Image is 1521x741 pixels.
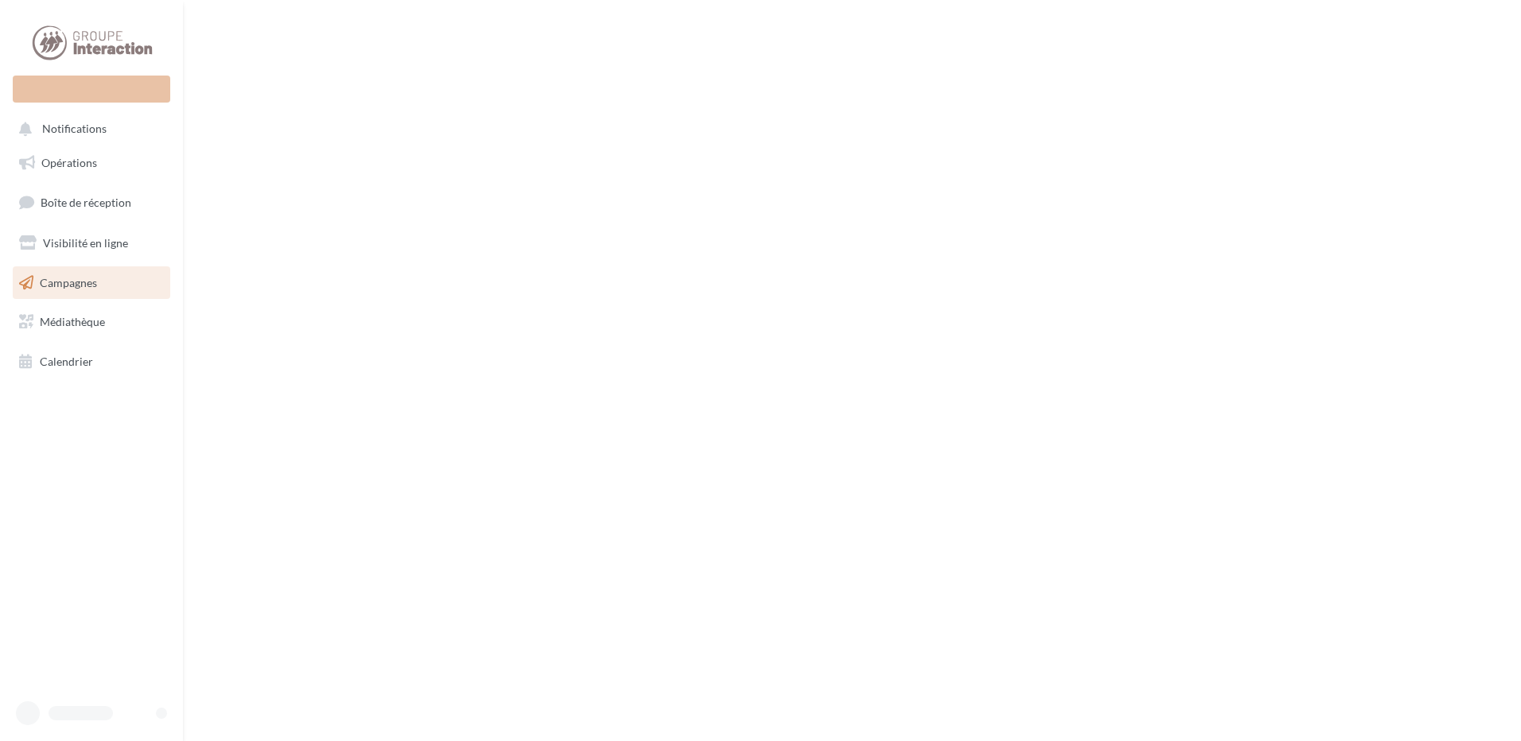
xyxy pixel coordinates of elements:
span: Notifications [42,122,107,136]
a: Visibilité en ligne [10,227,173,260]
a: Campagnes [10,266,173,300]
span: Médiathèque [40,315,105,328]
span: Visibilité en ligne [43,236,128,250]
a: Boîte de réception [10,185,173,219]
a: Opérations [10,146,173,180]
a: Calendrier [10,345,173,378]
span: Calendrier [40,355,93,368]
a: Médiathèque [10,305,173,339]
span: Boîte de réception [41,196,131,209]
span: Opérations [41,156,97,169]
div: Nouvelle campagne [13,76,170,103]
span: Campagnes [40,275,97,289]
